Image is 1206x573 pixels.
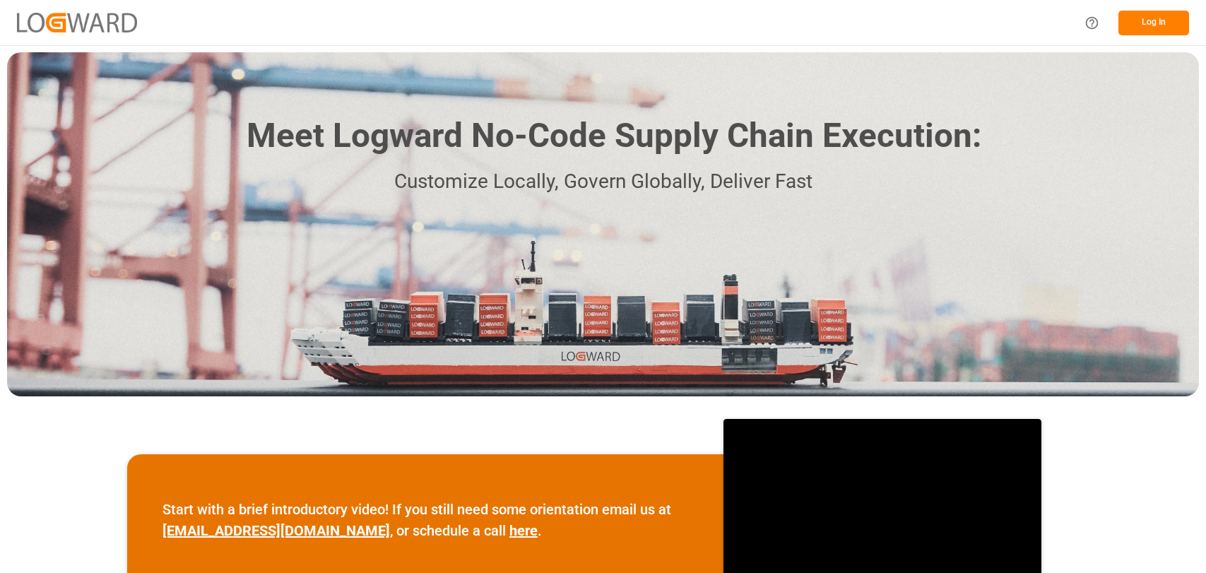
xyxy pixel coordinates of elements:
a: [EMAIL_ADDRESS][DOMAIN_NAME] [162,522,390,539]
img: Logward_new_orange.png [17,13,137,32]
h1: Meet Logward No-Code Supply Chain Execution: [247,111,981,161]
p: Start with a brief introductory video! If you still need some orientation email us at , or schedu... [162,499,688,541]
button: Help Center [1076,7,1108,39]
a: here [509,522,538,539]
button: Log In [1118,11,1189,35]
p: Customize Locally, Govern Globally, Deliver Fast [225,166,981,198]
